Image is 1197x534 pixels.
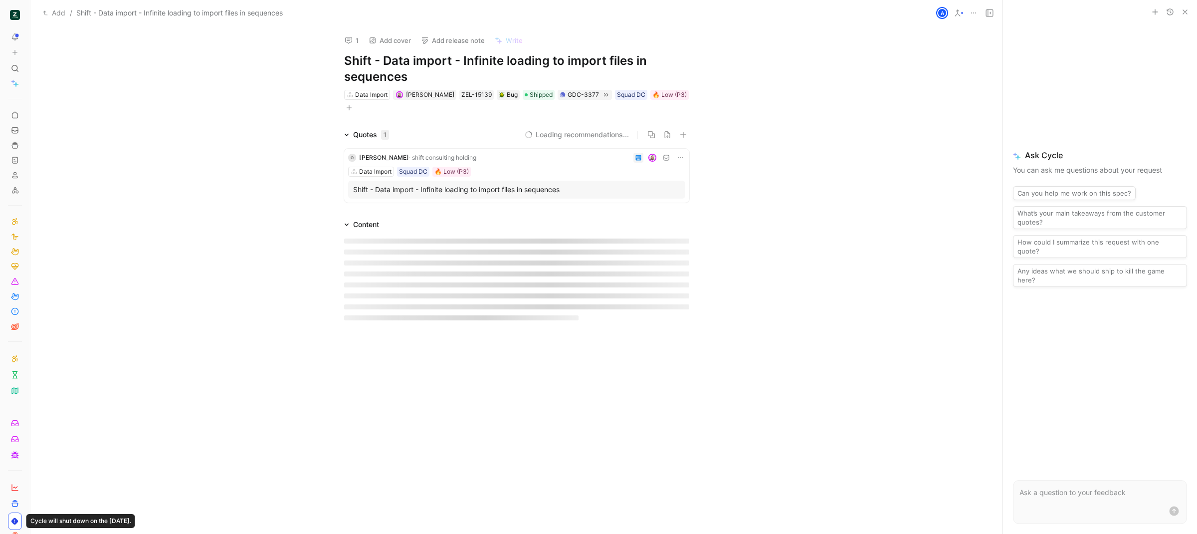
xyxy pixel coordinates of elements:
[10,10,20,20] img: ZELIQ
[499,92,505,98] img: 🪲
[416,33,489,47] button: Add release note
[70,7,72,19] span: /
[568,90,599,100] div: GDC-3377
[359,154,409,161] span: [PERSON_NAME]
[649,154,655,161] img: avatar
[937,8,947,18] div: A
[525,129,629,141] button: Loading recommendations...
[409,154,476,161] span: · shift consulting holding
[344,53,689,85] h1: Shift - Data import - Infinite loading to import files in sequences
[359,167,392,177] div: Data Import
[434,167,469,177] div: 🔥 Low (P3)
[1013,149,1187,161] span: Ask Cycle
[523,90,555,100] div: Shipped
[340,219,383,231] div: Content
[76,7,283,19] span: Shift - Data import - Infinite loading to import files in sequences
[617,90,645,100] div: Squad DC
[506,36,523,45] span: Write
[530,90,553,100] span: Shipped
[652,90,687,100] div: 🔥 Low (P3)
[1013,186,1136,200] button: Can you help me work on this spec?
[353,129,389,141] div: Quotes
[353,184,680,196] div: Shift - Data import - Infinite loading to import files in sequences
[399,167,427,177] div: Squad DC
[26,514,135,528] div: Cycle will shut down on the [DATE].
[1013,264,1187,287] button: Any ideas what we should ship to kill the game here?
[397,92,402,97] img: avatar
[348,154,356,162] div: O
[406,91,454,98] span: [PERSON_NAME]
[340,129,393,141] div: Quotes1
[1013,206,1187,229] button: What’s your main takeaways from the customer quotes?
[40,7,68,19] button: Add
[1013,235,1187,258] button: How could I summarize this request with one quote?
[353,219,379,231] div: Content
[8,8,22,22] button: ZELIQ
[364,33,415,47] button: Add cover
[1013,164,1187,176] p: You can ask me questions about your request
[381,130,389,140] div: 1
[355,90,388,100] div: Data Import
[497,90,520,100] div: 🪲Bug
[490,33,527,47] button: Write
[499,90,518,100] div: Bug
[340,33,363,47] button: 1
[461,90,492,100] div: ZEL-15139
